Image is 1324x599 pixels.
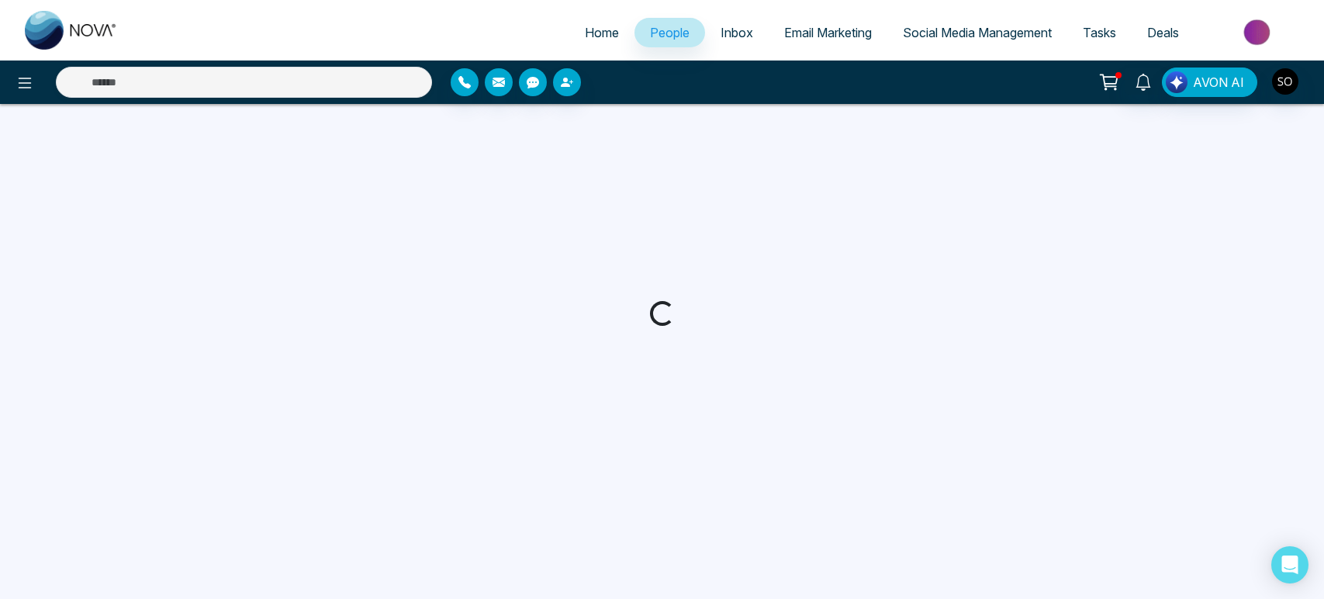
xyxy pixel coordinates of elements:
[1202,15,1315,50] img: Market-place.gif
[1067,18,1132,47] a: Tasks
[1271,546,1308,583] div: Open Intercom Messenger
[25,11,118,50] img: Nova CRM Logo
[903,25,1052,40] span: Social Media Management
[650,25,690,40] span: People
[1162,68,1257,97] button: AVON AI
[1272,68,1298,95] img: User Avatar
[569,18,634,47] a: Home
[705,18,769,47] a: Inbox
[784,25,872,40] span: Email Marketing
[1132,18,1194,47] a: Deals
[1193,73,1244,92] span: AVON AI
[1147,25,1179,40] span: Deals
[769,18,887,47] a: Email Marketing
[1083,25,1116,40] span: Tasks
[1166,71,1187,93] img: Lead Flow
[585,25,619,40] span: Home
[634,18,705,47] a: People
[887,18,1067,47] a: Social Media Management
[721,25,753,40] span: Inbox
